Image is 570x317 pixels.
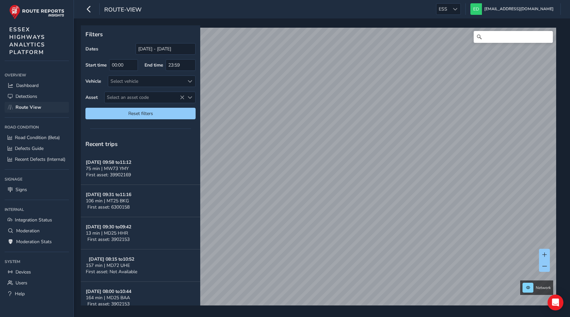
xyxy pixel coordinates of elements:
span: Moderation [16,228,40,234]
span: First asset: Not Available [86,269,137,275]
img: diamond-layout [470,3,482,15]
a: Defects Guide [5,143,69,154]
strong: [DATE] 08:00 to 10:44 [86,288,131,295]
span: 75 min | MW73 YMY [86,165,129,172]
span: Defects Guide [15,145,44,152]
div: Road Condition [5,122,69,132]
a: Integration Status [5,215,69,225]
label: Vehicle [85,78,101,84]
a: Users [5,277,69,288]
a: Signs [5,184,69,195]
div: Overview [5,70,69,80]
strong: [DATE] 09:58 to 11:12 [86,159,131,165]
span: Dashboard [16,82,39,89]
span: First asset: 6300158 [87,204,130,210]
button: [EMAIL_ADDRESS][DOMAIN_NAME] [470,3,556,15]
span: First asset: 3902153 [87,301,130,307]
span: Select an asset code [105,92,184,103]
a: Route View [5,102,69,113]
span: [EMAIL_ADDRESS][DOMAIN_NAME] [484,3,554,15]
label: Dates [85,46,98,52]
a: Recent Defects (Internal) [5,154,69,165]
a: Moderation Stats [5,236,69,247]
a: Detections [5,91,69,102]
p: Filters [85,30,196,39]
div: Select an asset code [184,92,195,103]
label: Asset [85,94,98,101]
span: ESSEX HIGHWAYS ANALYTICS PLATFORM [9,26,45,56]
span: ESS [436,4,450,14]
span: 13 min | MD25 HHR [86,230,128,236]
button: [DATE] 09:30 to09:4213 min | MD25 HHRFirst asset: 3902153 [81,217,200,249]
div: Internal [5,205,69,215]
a: Moderation [5,225,69,236]
span: Reset filters [90,110,191,117]
span: Moderation Stats [16,239,52,245]
button: [DATE] 09:31 to11:16106 min | MT25 BKGFirst asset: 6300158 [81,185,200,217]
span: Integration Status [15,217,52,223]
span: Road Condition (Beta) [15,134,60,141]
span: First asset: 39902169 [86,172,131,178]
button: Reset filters [85,108,196,119]
a: Road Condition (Beta) [5,132,69,143]
div: Signage [5,174,69,184]
div: Open Intercom Messenger [548,295,563,310]
span: Detections [16,93,37,100]
strong: [DATE] 09:30 to 09:42 [86,224,131,230]
span: 164 min | MD25 BAA [86,295,130,301]
span: Recent trips [85,140,118,148]
input: Search [474,31,553,43]
span: First asset: 3902153 [87,236,130,243]
label: End time [144,62,163,68]
span: Recent Defects (Internal) [15,156,65,162]
a: Dashboard [5,80,69,91]
canvas: Map [83,28,556,313]
strong: [DATE] 08:15 to 10:52 [89,256,134,262]
span: Users [16,280,27,286]
strong: [DATE] 09:31 to 11:16 [86,191,131,198]
span: Devices [16,269,31,275]
div: Select vehicle [108,76,184,87]
span: 157 min | MD72 UHE [86,262,130,269]
a: Devices [5,267,69,277]
div: System [5,257,69,267]
span: Route View [16,104,41,110]
button: [DATE] 08:15 to10:52157 min | MD72 UHEFirst asset: Not Available [81,249,200,282]
button: [DATE] 08:00 to10:44164 min | MD25 BAAFirst asset: 3902153 [81,282,200,314]
img: rr logo [9,5,64,19]
button: [DATE] 09:58 to11:1275 min | MW73 YMYFirst asset: 39902169 [81,153,200,185]
span: 106 min | MT25 BKG [86,198,129,204]
span: Help [15,291,25,297]
span: Signs [16,187,27,193]
a: Help [5,288,69,299]
span: route-view [104,6,142,15]
label: Start time [85,62,107,68]
span: Network [536,285,551,290]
